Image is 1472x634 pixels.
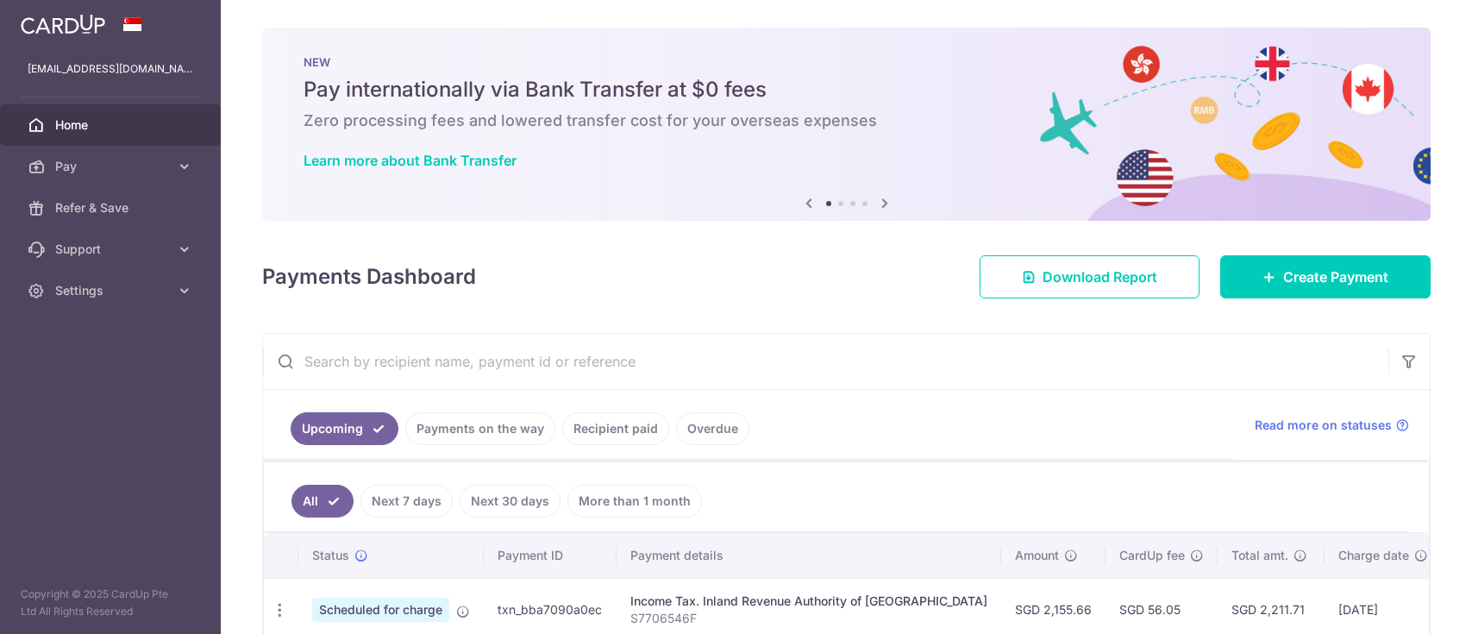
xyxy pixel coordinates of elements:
a: Download Report [980,255,1200,298]
a: All [291,485,354,518]
a: More than 1 month [567,485,702,518]
span: Refer & Save [55,199,169,217]
input: Search by recipient name, payment id or reference [263,334,1388,389]
a: Overdue [676,412,749,445]
span: Amount [1015,547,1059,564]
p: NEW [304,55,1389,69]
span: Pay [55,158,169,175]
th: Payment ID [484,533,617,578]
span: Home [55,116,169,134]
img: Bank transfer banner [262,28,1431,221]
p: S7706546F [630,610,987,627]
th: Payment details [617,533,1001,578]
a: Recipient paid [562,412,669,445]
span: Total amt. [1231,547,1288,564]
h6: Zero processing fees and lowered transfer cost for your overseas expenses [304,110,1389,131]
a: Learn more about Bank Transfer [304,152,517,169]
a: Read more on statuses [1255,417,1409,434]
span: CardUp fee [1119,547,1185,564]
span: Settings [55,282,169,299]
a: Upcoming [291,412,398,445]
span: Charge date [1338,547,1409,564]
img: CardUp [21,14,105,35]
a: Payments on the way [405,412,555,445]
span: Create Payment [1283,267,1388,287]
a: Next 30 days [460,485,561,518]
span: Status [312,547,349,564]
span: Support [55,241,169,258]
span: Read more on statuses [1255,417,1392,434]
a: Next 7 days [360,485,453,518]
h5: Pay internationally via Bank Transfer at $0 fees [304,76,1389,104]
p: [EMAIL_ADDRESS][DOMAIN_NAME] [28,60,193,78]
span: Download Report [1043,267,1157,287]
div: Income Tax. Inland Revenue Authority of [GEOGRAPHIC_DATA] [630,593,987,610]
a: Create Payment [1220,255,1431,298]
span: Scheduled for charge [312,598,449,622]
h4: Payments Dashboard [262,261,476,292]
